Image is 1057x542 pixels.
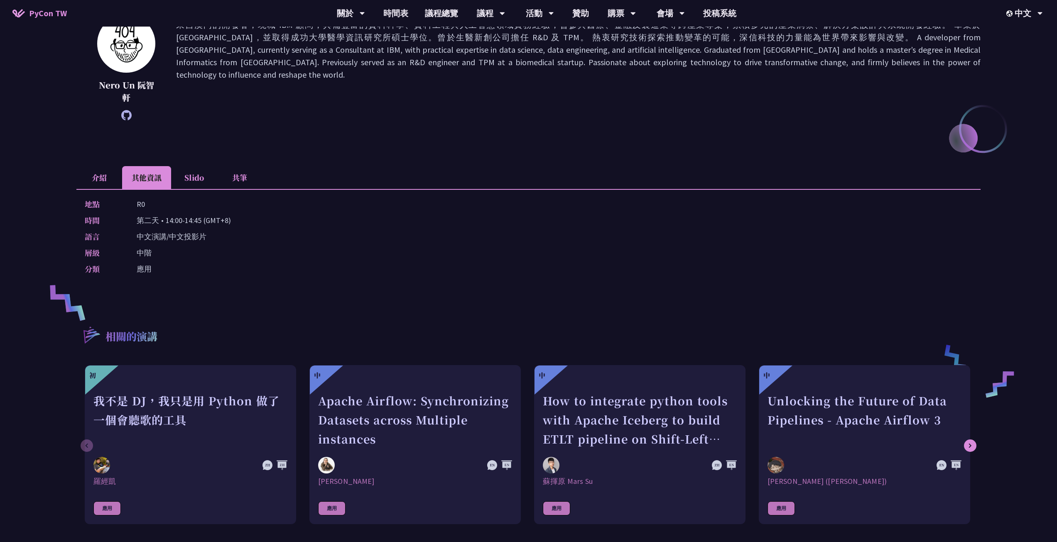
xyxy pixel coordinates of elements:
img: Nero Un 阮智軒 [97,15,155,73]
div: [PERSON_NAME] ([PERSON_NAME]) [768,476,961,486]
li: Slido [171,166,217,189]
div: 羅經凱 [93,476,287,486]
div: 蘇揮原 Mars Su [543,476,737,486]
p: 中文演講/中文投影片 [137,231,206,243]
p: 中階 [137,247,152,259]
img: Locale Icon [1006,10,1015,17]
div: 中 [763,370,770,380]
p: 層級 [85,247,120,259]
img: 蘇揮原 Mars Su [543,457,559,473]
p: 第二天 • 14:00-14:45 (GMT+8) [137,214,231,226]
span: PyCon TW [29,7,67,20]
p: 分類 [85,263,120,275]
div: Apache Airflow: Synchronizing Datasets across Multiple instances [318,391,512,449]
div: 中 [314,370,321,380]
p: 時間 [85,214,120,226]
div: 應用 [93,501,121,515]
p: R0 [137,198,145,210]
p: Nero Un 阮智軒 [97,79,155,104]
a: 中 How to integrate python tools with Apache Iceberg to build ETLT pipeline on Shift-Left Architec... [534,365,746,524]
a: 中 Unlocking the Future of Data Pipelines - Apache Airflow 3 李唯 (Wei Lee) [PERSON_NAME] ([PERSON_N... [759,365,970,524]
div: [PERSON_NAME] [318,476,512,486]
p: 來自澳門的開發者，現職 IBM 顧問，具備豐富的資料科學、資料工程與人工智慧領域實務經驗，曾參與醫療、金融及製造業等跨產業專案，累積多元的產業洞察、解決方案設計與系統開發經驗。 畢業於[GEOG... [176,19,981,116]
a: PyCon TW [4,3,75,24]
img: 羅經凱 [93,457,110,473]
li: 其他資訊 [122,166,171,189]
a: 初 我不是 DJ，我只是用 Python 做了一個會聽歌的工具 羅經凱 羅經凱 應用 [85,365,296,524]
div: Unlocking the Future of Data Pipelines - Apache Airflow 3 [768,391,961,449]
img: Home icon of PyCon TW 2025 [12,9,25,17]
div: 中 [539,370,545,380]
p: 相關的演講 [105,329,157,346]
p: 語言 [85,231,120,243]
a: 中 Apache Airflow: Synchronizing Datasets across Multiple instances Sebastien Crocquevieille [PERS... [309,365,521,524]
p: 地點 [85,198,120,210]
div: 應用 [318,501,346,515]
img: 李唯 (Wei Lee) [768,457,784,473]
li: 介紹 [76,166,122,189]
div: 應用 [768,501,795,515]
div: 應用 [543,501,570,515]
div: 我不是 DJ，我只是用 Python 做了一個會聽歌的工具 [93,391,287,449]
div: 初 [89,370,96,380]
p: 應用 [137,263,152,275]
div: How to integrate python tools with Apache Iceberg to build ETLT pipeline on Shift-Left Architecture [543,391,737,449]
img: Sebastien Crocquevieille [318,457,335,473]
li: 共筆 [217,166,262,189]
img: r3.8d01567.svg [71,314,111,355]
